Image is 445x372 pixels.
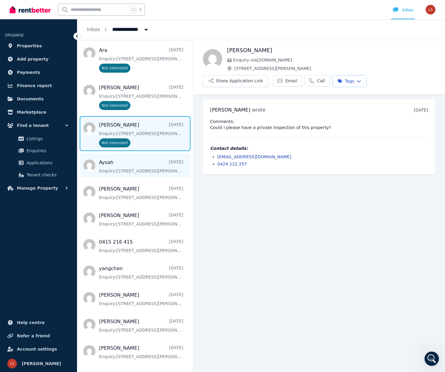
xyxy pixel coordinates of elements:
[7,157,70,169] a: Applications
[17,55,49,63] span: Add property
[139,7,142,12] span: k
[234,65,435,71] span: [STREET_ADDRESS][PERSON_NAME]
[414,108,428,112] time: [DATE]
[252,107,265,113] span: wrote
[17,319,45,326] span: Help centre
[7,145,70,157] a: Enquiries
[17,95,44,102] span: Documents
[17,184,58,192] span: Manage Property
[22,360,61,367] span: [PERSON_NAME]
[424,352,439,366] iframe: Intercom live chat
[7,133,70,145] a: Listings
[17,42,42,49] span: Properties
[17,122,49,129] span: Find a tenant
[317,78,325,84] span: Call
[203,49,222,68] img: Sarita Waiba
[392,7,414,13] div: Inbox
[99,318,183,333] a: [PERSON_NAME][DATE]Enquiry:[STREET_ADDRESS][PERSON_NAME].
[338,78,354,84] span: Tags
[27,159,67,166] span: Applications
[5,106,72,118] a: Marketplace
[27,171,67,178] span: Tenant checks
[17,332,50,339] span: Refer a friend
[99,47,183,73] a: Ara[DATE]Enquiry:[STREET_ADDRESS][PERSON_NAME].Not interested
[5,66,72,78] a: Payments
[210,118,428,131] pre: Comments: Could I please have a private inspection of this property?
[99,345,183,360] a: [PERSON_NAME][DATE]Enquiry:[STREET_ADDRESS][PERSON_NAME].
[99,238,183,254] a: 0415 216 415[DATE]Enquiry:[STREET_ADDRESS][PERSON_NAME].
[7,169,70,181] a: Tenant checks
[203,75,268,87] button: Share Application Link
[87,27,100,32] a: Inbox
[99,159,183,174] a: Aysah[DATE]Enquiry:[STREET_ADDRESS][PERSON_NAME].
[27,147,67,154] span: Enquiries
[210,145,428,151] h4: Contact details:
[17,69,40,76] span: Payments
[273,75,302,87] a: Email
[5,93,72,105] a: Documents
[5,80,72,92] a: Finance report
[99,212,183,227] a: [PERSON_NAME][DATE]Enquiry:[STREET_ADDRESS][PERSON_NAME].
[5,53,72,65] a: Add property
[7,359,17,368] img: Lauren Shead
[426,5,435,14] img: Lauren Shead
[5,343,72,355] a: Account settings
[10,5,51,14] img: RentBetter
[5,317,72,329] a: Help centre
[305,75,330,87] a: Call
[99,121,183,147] a: [PERSON_NAME][DATE]Enquiry:[STREET_ADDRESS][PERSON_NAME].Not interested
[233,57,435,63] span: Enquiry via [DOMAIN_NAME]
[210,107,250,113] span: [PERSON_NAME]
[5,33,24,37] span: ORGANISE
[27,135,67,142] span: Listings
[17,345,57,353] span: Account settings
[227,46,435,55] h1: [PERSON_NAME]
[17,82,52,89] span: Finance report
[5,119,72,131] button: Find a tenant
[5,330,72,342] a: Refer a friend
[99,185,183,200] a: [PERSON_NAME][DATE]Enquiry:[STREET_ADDRESS][PERSON_NAME].
[5,40,72,52] a: Properties
[99,84,183,110] a: [PERSON_NAME][DATE]Enquiry:[STREET_ADDRESS][PERSON_NAME].Not interested
[77,19,159,40] nav: Breadcrumb
[217,154,291,159] a: [EMAIL_ADDRESS][DOMAIN_NAME]
[285,78,297,84] span: Email
[332,75,367,87] button: Tags
[99,292,183,307] a: [PERSON_NAME][DATE]Enquiry:[STREET_ADDRESS][PERSON_NAME].
[17,109,46,116] span: Marketplace
[99,265,183,280] a: yangchen[DATE]Enquiry:[STREET_ADDRESS][PERSON_NAME].
[5,182,72,194] button: Manage Property
[217,162,247,166] a: 0424 122 257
